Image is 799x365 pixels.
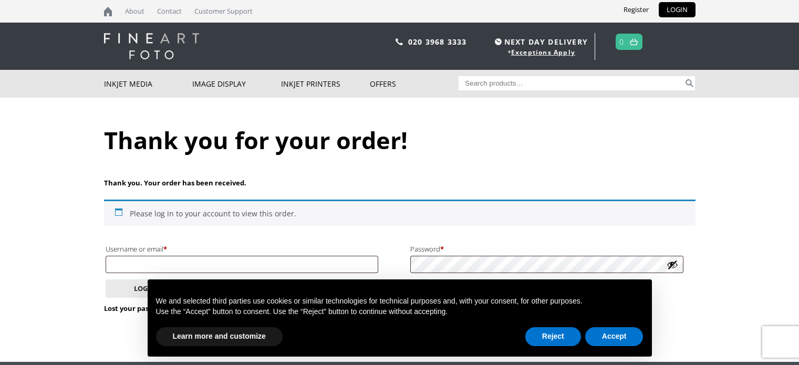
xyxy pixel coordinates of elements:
img: phone.svg [396,38,403,45]
label: Password [410,242,683,256]
p: Thank you. Your order has been received. [104,177,696,189]
div: Please log in to your account to view this order. [104,200,696,226]
button: Learn more and customize [156,327,283,346]
a: Image Display [192,70,281,98]
div: Notice [139,271,660,365]
a: Exceptions Apply [511,48,575,57]
a: Lost your password? [104,304,172,313]
img: time.svg [495,38,502,45]
a: 020 3968 3333 [408,37,467,47]
a: Offers [370,70,459,98]
a: 0 [619,34,624,49]
label: Username or email [106,242,379,256]
button: Search [683,76,696,90]
span: NEXT DAY DELIVERY [492,36,588,48]
img: basket.svg [630,38,638,45]
input: Search products… [459,76,683,90]
button: Show password [667,259,678,270]
img: logo-white.svg [104,33,199,59]
button: Login [106,279,184,298]
a: LOGIN [659,2,696,17]
p: We and selected third parties use cookies or similar technologies for technical purposes and, wit... [156,296,644,307]
button: Reject [525,327,581,346]
a: Register [616,2,657,17]
p: Use the “Accept” button to consent. Use the “Reject” button to continue without accepting. [156,307,644,317]
a: Inkjet Printers [281,70,370,98]
button: Accept [585,327,644,346]
a: Inkjet Media [104,70,193,98]
h1: Thank you for your order! [104,124,696,156]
